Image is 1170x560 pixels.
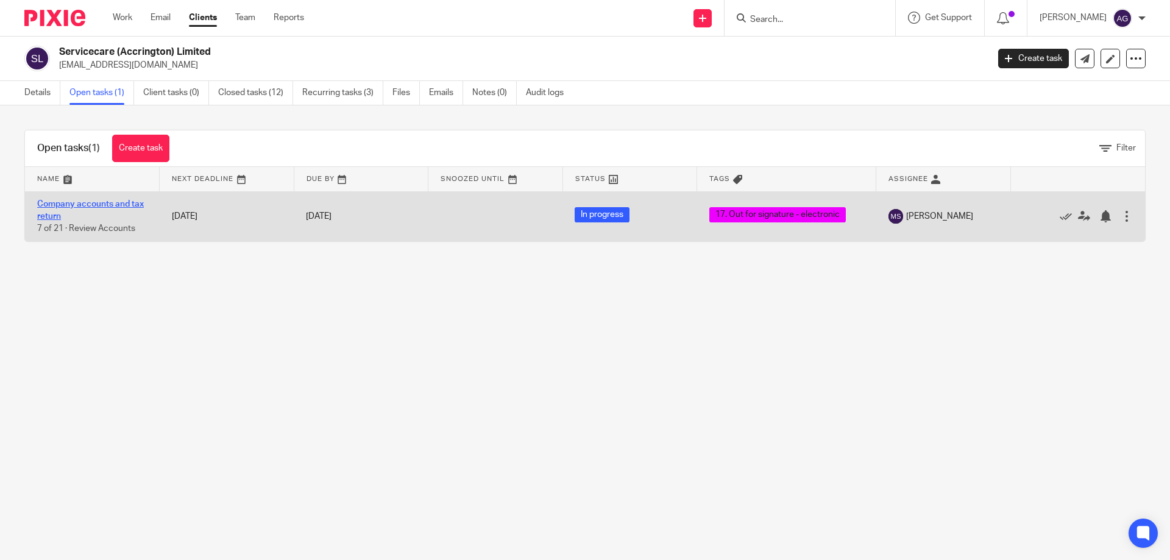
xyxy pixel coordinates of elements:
a: Files [392,81,420,105]
img: svg%3E [1113,9,1132,28]
a: Closed tasks (12) [218,81,293,105]
img: svg%3E [24,46,50,71]
h2: Servicecare (Accrington) Limited [59,46,796,58]
a: Company accounts and tax return [37,200,144,221]
a: Audit logs [526,81,573,105]
a: Work [113,12,132,24]
img: Pixie [24,10,85,26]
span: 17. Out for signature - electronic [709,207,846,222]
img: svg%3E [888,209,903,224]
h1: Open tasks [37,142,100,155]
a: Details [24,81,60,105]
a: Open tasks (1) [69,81,134,105]
span: Filter [1116,144,1136,152]
span: Snoozed Until [441,175,505,182]
span: Get Support [925,13,972,22]
span: Status [575,175,606,182]
a: Client tasks (0) [143,81,209,105]
a: Clients [189,12,217,24]
span: (1) [88,143,100,153]
span: 7 of 21 · Review Accounts [37,224,135,233]
a: Create task [112,135,169,162]
input: Search [749,15,859,26]
a: Reports [274,12,304,24]
span: [DATE] [306,212,331,221]
span: [PERSON_NAME] [906,210,973,222]
p: [PERSON_NAME] [1040,12,1107,24]
a: Emails [429,81,463,105]
td: [DATE] [160,191,294,241]
span: Tags [709,175,730,182]
a: Create task [998,49,1069,68]
p: [EMAIL_ADDRESS][DOMAIN_NAME] [59,59,980,71]
a: Team [235,12,255,24]
a: Notes (0) [472,81,517,105]
a: Mark as done [1060,210,1078,222]
a: Email [151,12,171,24]
a: Recurring tasks (3) [302,81,383,105]
span: In progress [575,207,629,222]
